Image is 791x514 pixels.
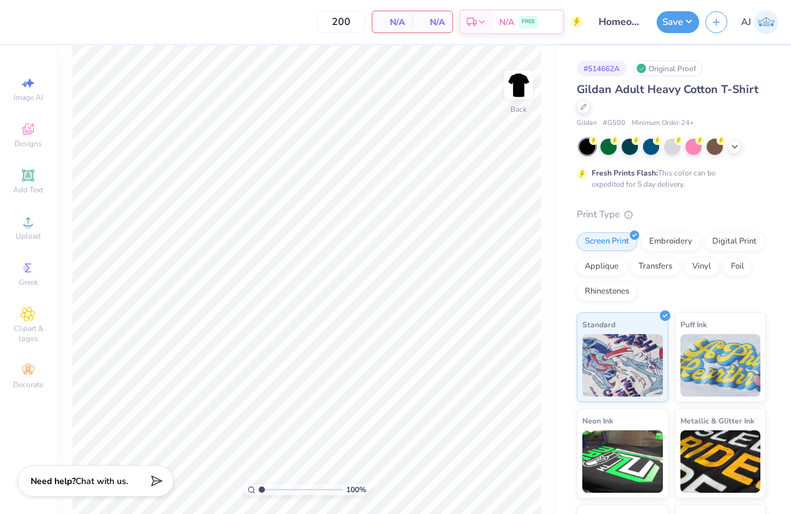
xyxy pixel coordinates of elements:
img: Back [506,72,531,97]
span: Metallic & Glitter Ink [680,414,754,427]
span: Gildan Adult Heavy Cotton T-Shirt [577,82,759,97]
span: Neon Ink [582,414,613,427]
div: Print Type [577,207,766,222]
div: Vinyl [684,257,719,276]
div: Applique [577,257,627,276]
span: Gildan [577,118,597,129]
img: Standard [582,334,663,397]
span: Greek [19,277,38,287]
span: Clipart & logos [6,324,50,343]
span: Image AI [14,92,43,102]
span: Add Text [13,185,43,195]
div: Digital Print [704,232,765,251]
span: Designs [14,139,42,149]
input: – – [317,11,366,33]
span: N/A [499,16,514,29]
strong: Fresh Prints Flash: [592,168,658,178]
img: Armiel John Calzada [754,10,779,34]
button: Save [657,11,699,33]
div: # 514662A [577,61,627,76]
a: AJ [741,10,779,34]
img: Metallic & Glitter Ink [680,430,761,493]
span: Standard [582,318,615,331]
span: N/A [420,16,445,29]
strong: Need help? [31,475,76,487]
span: FREE [522,17,535,26]
div: Rhinestones [577,282,637,301]
div: Foil [723,257,752,276]
span: Upload [16,231,41,241]
span: # G500 [603,118,625,129]
span: Chat with us. [76,475,128,487]
div: This color can be expedited for 5 day delivery. [592,167,745,190]
span: Puff Ink [680,318,707,331]
div: Screen Print [577,232,637,251]
span: AJ [741,15,751,29]
div: Transfers [630,257,680,276]
span: Decorate [13,380,43,390]
span: N/A [380,16,405,29]
img: Puff Ink [680,334,761,397]
div: Embroidery [641,232,700,251]
span: Minimum Order: 24 + [632,118,694,129]
img: Neon Ink [582,430,663,493]
span: 100 % [346,484,366,495]
div: Back [510,104,527,115]
div: Original Proof [633,61,703,76]
input: Untitled Design [589,9,650,34]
